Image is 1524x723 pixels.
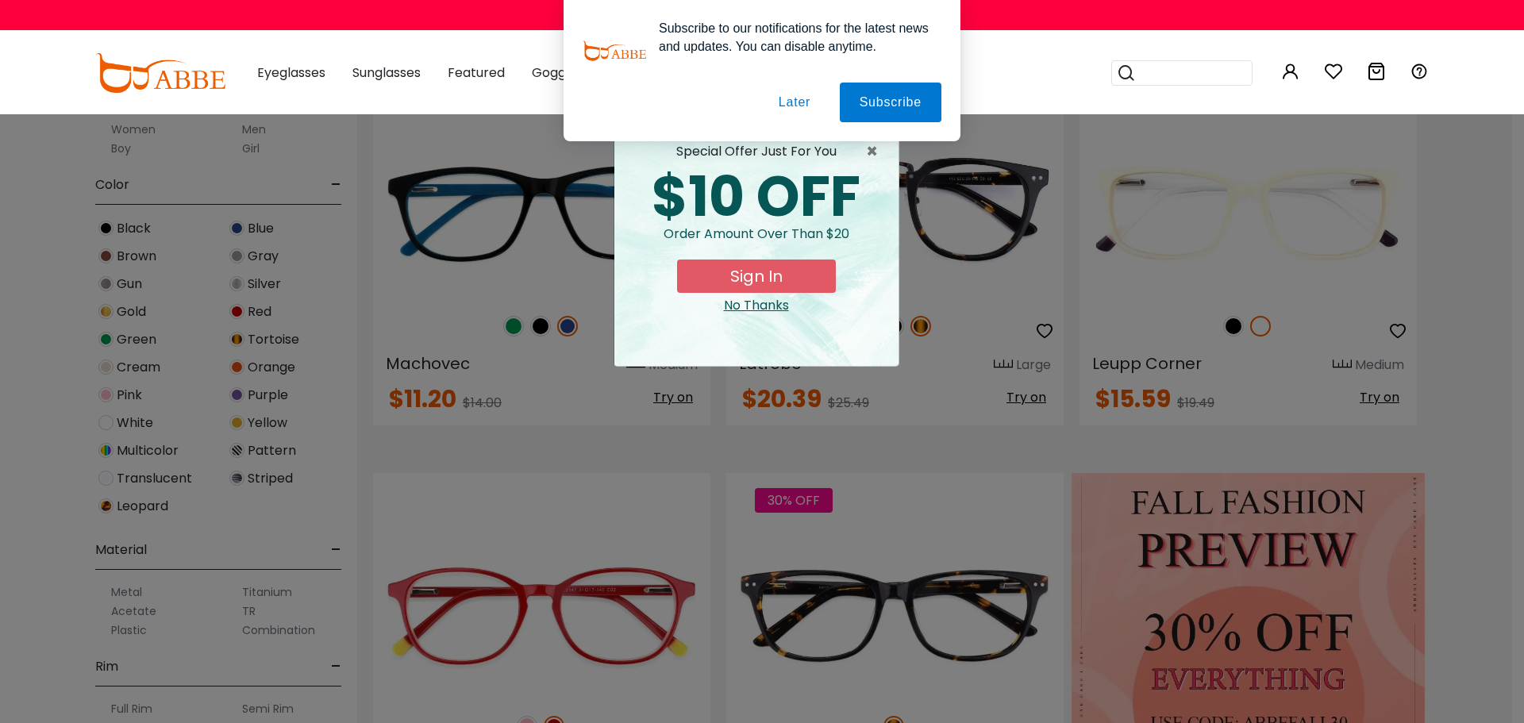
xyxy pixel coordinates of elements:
[583,19,646,83] img: notification icon
[627,169,886,225] div: $10 OFF
[646,19,941,56] div: Subscribe to our notifications for the latest news and updates. You can disable anytime.
[866,142,886,161] button: Close
[627,225,886,260] div: Order amount over than $20
[866,142,886,161] span: ×
[677,260,836,293] button: Sign In
[840,83,941,122] button: Subscribe
[627,142,886,161] div: special offer just for you
[759,83,830,122] button: Later
[627,296,886,315] div: Close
